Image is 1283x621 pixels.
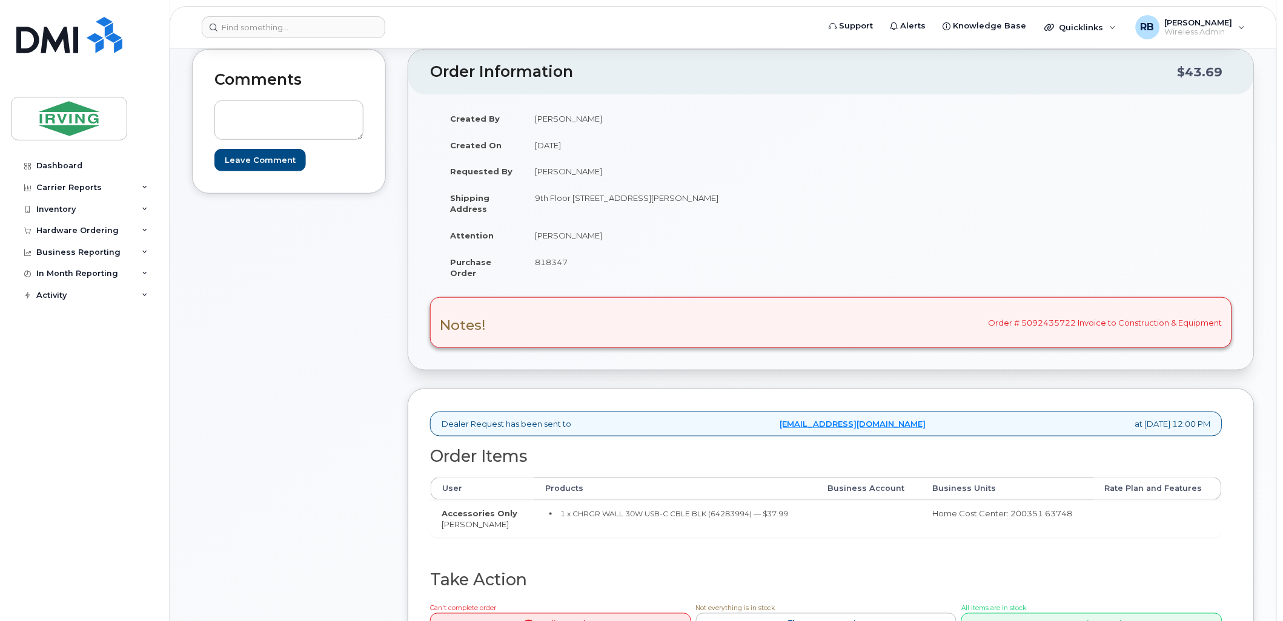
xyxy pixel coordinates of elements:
th: Rate Plan and Features [1094,478,1222,499]
input: Leave Comment [214,149,306,171]
strong: Shipping Address [450,193,489,214]
h3: Notes! [440,318,486,333]
strong: Purchase Order [450,257,491,278]
th: Business Units [922,478,1094,499]
span: RB [1141,20,1155,34]
span: Support [840,20,874,32]
td: [PERSON_NAME] [524,158,822,185]
td: 9th Floor [STREET_ADDRESS][PERSON_NAME] [524,185,822,222]
th: Business Account [817,478,922,499]
a: Alerts [882,14,935,38]
strong: Created On [450,140,502,150]
strong: Requested By [450,166,512,176]
h2: Take Action [430,571,1222,590]
th: User [431,478,534,499]
td: [PERSON_NAME] [524,105,822,132]
div: $43.69 [1178,61,1223,84]
a: Knowledge Base [935,14,1035,38]
span: Alerts [901,20,926,32]
div: Order # 5092435722 Invoice to Construction & Equipment [430,297,1232,348]
a: [EMAIL_ADDRESS][DOMAIN_NAME] [780,418,926,430]
h2: Comments [214,71,363,88]
span: Knowledge Base [953,20,1027,32]
td: [PERSON_NAME] [431,500,534,537]
div: Roberts, Brad [1127,15,1254,39]
span: Wireless Admin [1165,27,1233,37]
div: Dealer Request has been sent to at [DATE] 12:00 PM [430,412,1222,436]
span: All Items are in stock [961,605,1026,613]
small: 1 x CHRGR WALL 30W USB-C CBLE BLK (64283994) — $37.99 [560,509,789,518]
strong: Accessories Only [442,508,517,518]
a: Support [821,14,882,38]
span: 818347 [535,257,568,267]
td: [DATE] [524,132,822,159]
strong: Attention [450,231,494,240]
div: Quicklinks [1036,15,1125,39]
h2: Order Information [430,64,1178,80]
span: Quicklinks [1059,22,1104,32]
td: [PERSON_NAME] [524,222,822,249]
strong: Created By [450,114,500,123]
h2: Order Items [430,447,1222,465]
span: Not everything is in stock [696,605,775,613]
div: Home Cost Center: 200351.63748 [933,508,1083,519]
th: Products [534,478,817,499]
input: Find something... [202,16,385,38]
span: [PERSON_NAME] [1165,18,1233,27]
span: Can't complete order [430,605,496,613]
